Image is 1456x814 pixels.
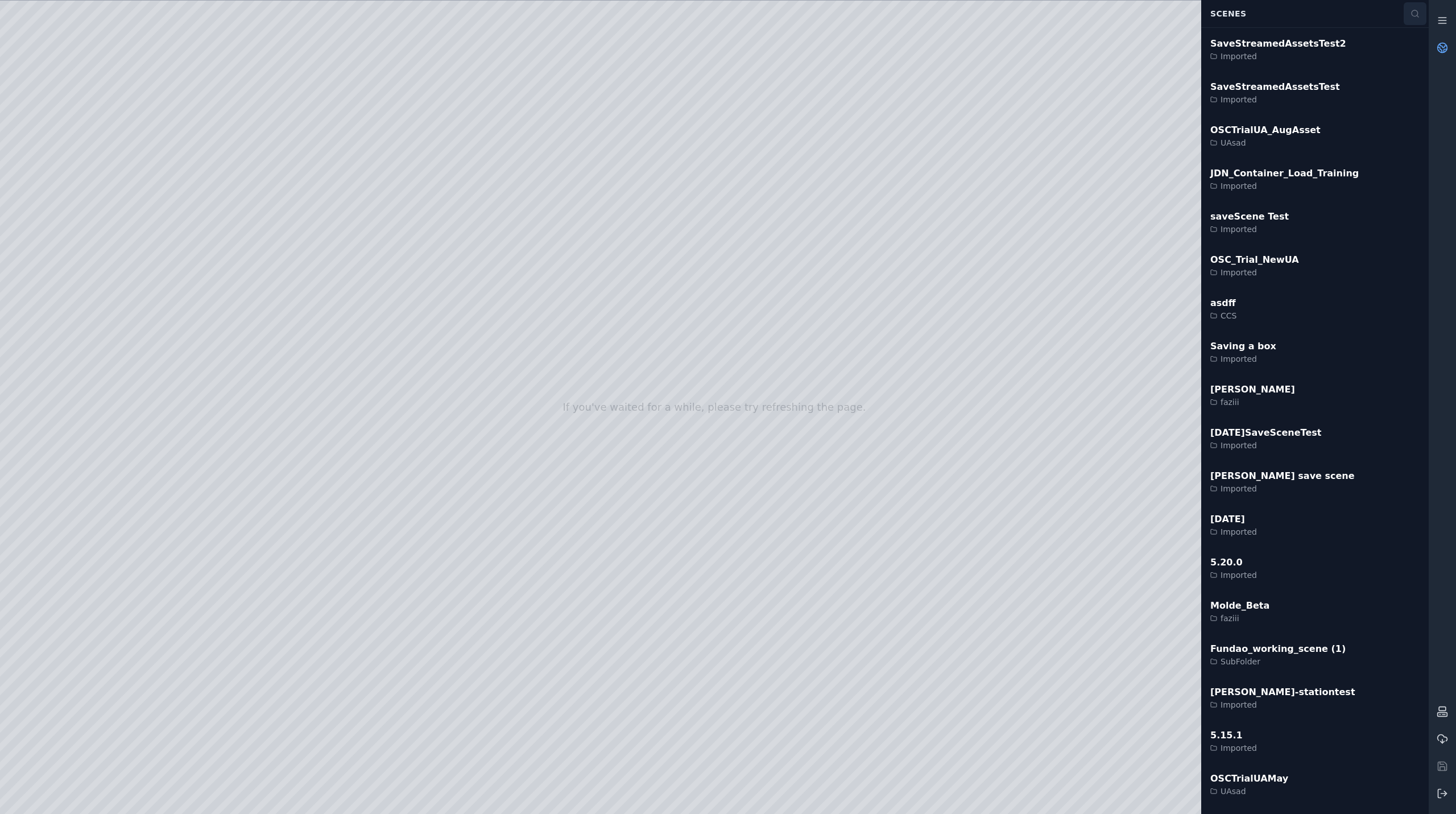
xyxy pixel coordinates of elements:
[1210,180,1359,192] div: Imported
[1210,556,1257,569] div: 5.20.0
[1210,742,1257,754] div: Imported
[1210,253,1299,267] div: OSC_Trial_NewUA
[1210,483,1355,494] div: Imported
[1210,383,1295,396] div: [PERSON_NAME]
[1210,267,1299,278] div: Imported
[1210,699,1355,710] div: Imported
[1210,526,1257,538] div: Imported
[1210,613,1269,624] div: faziii
[1210,469,1355,483] div: [PERSON_NAME] save scene
[1210,224,1289,235] div: Imported
[1210,569,1257,581] div: Imported
[1210,340,1276,353] div: Saving a box
[1210,513,1257,526] div: [DATE]
[1203,3,1404,24] div: Scenes
[1210,137,1321,148] div: UAsad
[1210,123,1321,137] div: OSCTrialUA_AugAsset
[1210,729,1257,742] div: 5.15.1
[1210,396,1295,408] div: faziii
[1210,642,1346,656] div: Fundao_working_scene (1)
[1210,296,1236,310] div: asdff
[1210,210,1289,224] div: saveScene Test
[1210,310,1236,321] div: CCS
[1210,37,1346,51] div: SaveStreamedAssetsTest2
[1210,80,1340,94] div: SaveStreamedAssetsTest
[1210,685,1355,699] div: [PERSON_NAME]-stationtest
[1210,51,1346,62] div: Imported
[1210,426,1321,440] div: [DATE]SaveSceneTest
[1210,656,1346,667] div: SubFolder
[1210,440,1321,451] div: Imported
[1210,167,1359,180] div: JDN_Container_Load_Training
[1210,599,1269,613] div: Molde_Beta
[1210,353,1276,365] div: Imported
[1210,786,1288,797] div: UAsad
[1210,772,1288,786] div: OSCTrialUAMay
[1210,94,1340,105] div: Imported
